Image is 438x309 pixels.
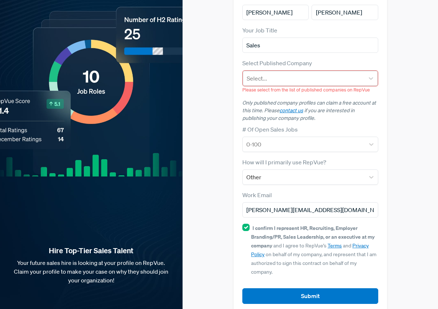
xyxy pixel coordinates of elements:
[242,86,378,93] p: Please select from the list of published companies on RepVue
[242,288,378,304] button: Submit
[312,5,378,20] input: Last Name
[242,5,309,20] input: First Name
[242,191,272,199] label: Work Email
[242,26,277,35] label: Your Job Title
[242,202,378,218] input: Email
[251,225,376,275] span: and I agree to RepVue’s and on behalf of my company, and represent that I am authorized to sign t...
[328,242,342,249] a: Terms
[242,99,378,122] p: Only published company profiles can claim a free account at this time. Please if you are interest...
[251,224,375,249] strong: I confirm I represent HR, Recruiting, Employer Branding/PR, Sales Leadership, or an executive at ...
[12,246,171,255] strong: Hire Top-Tier Sales Talent
[242,38,378,53] input: Title
[242,59,312,67] label: Select Published Company
[242,158,326,167] label: How will I primarily use RepVue?
[242,125,298,134] label: # Of Open Sales Jobs
[12,258,171,285] p: Your future sales hire is looking at your profile on RepVue. Claim your profile to make your case...
[279,107,303,114] a: contact us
